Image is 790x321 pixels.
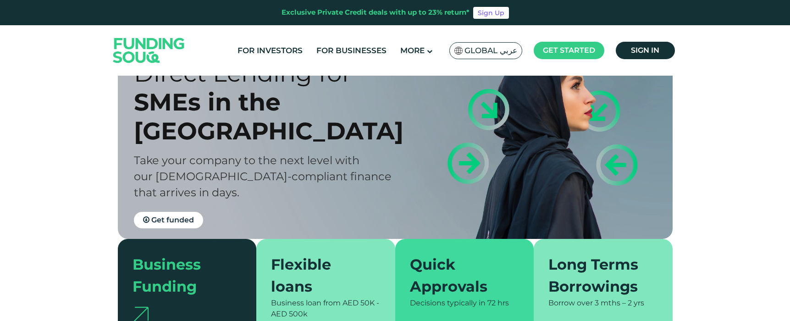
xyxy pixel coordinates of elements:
span: Business loan from [271,299,341,307]
span: Get funded [151,216,194,224]
span: 72 hrs [487,299,509,307]
img: Logo [104,27,194,73]
div: Business Funding [133,254,231,298]
a: Sign Up [473,7,509,19]
div: Long Terms Borrowings [548,254,647,298]
a: Sign in [616,42,675,59]
span: Decisions typically in [410,299,486,307]
span: Get started [543,46,595,55]
span: More [400,46,425,55]
span: Borrow over [548,299,593,307]
span: Sign in [631,46,659,55]
div: Flexible loans [271,254,370,298]
a: For Businesses [314,43,389,58]
a: Get funded [134,212,203,228]
a: For Investors [235,43,305,58]
span: Take your company to the next level with our [DEMOGRAPHIC_DATA]-compliant finance that arrives in... [134,154,392,199]
div: Quick Approvals [410,254,508,298]
span: Global عربي [464,45,517,56]
div: Exclusive Private Credit deals with up to 23% return* [282,7,470,18]
div: SMEs in the [GEOGRAPHIC_DATA] [134,88,411,145]
img: SA Flag [454,47,463,55]
span: 3 mths – 2 yrs [595,299,644,307]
